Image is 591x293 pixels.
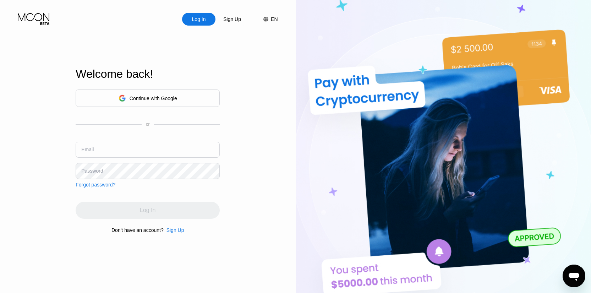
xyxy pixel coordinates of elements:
[215,13,249,26] div: Sign Up
[563,265,585,287] iframe: Кнопка запуска окна обмена сообщениями
[271,16,278,22] div: EN
[146,122,150,127] div: or
[76,89,220,107] div: Continue with Google
[223,16,242,23] div: Sign Up
[130,96,177,101] div: Continue with Google
[81,147,94,152] div: Email
[256,13,278,26] div: EN
[182,13,215,26] div: Log In
[76,67,220,81] div: Welcome back!
[166,227,184,233] div: Sign Up
[76,182,115,188] div: Forgot password?
[111,227,164,233] div: Don't have an account?
[191,16,207,23] div: Log In
[81,168,103,174] div: Password
[164,227,184,233] div: Sign Up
